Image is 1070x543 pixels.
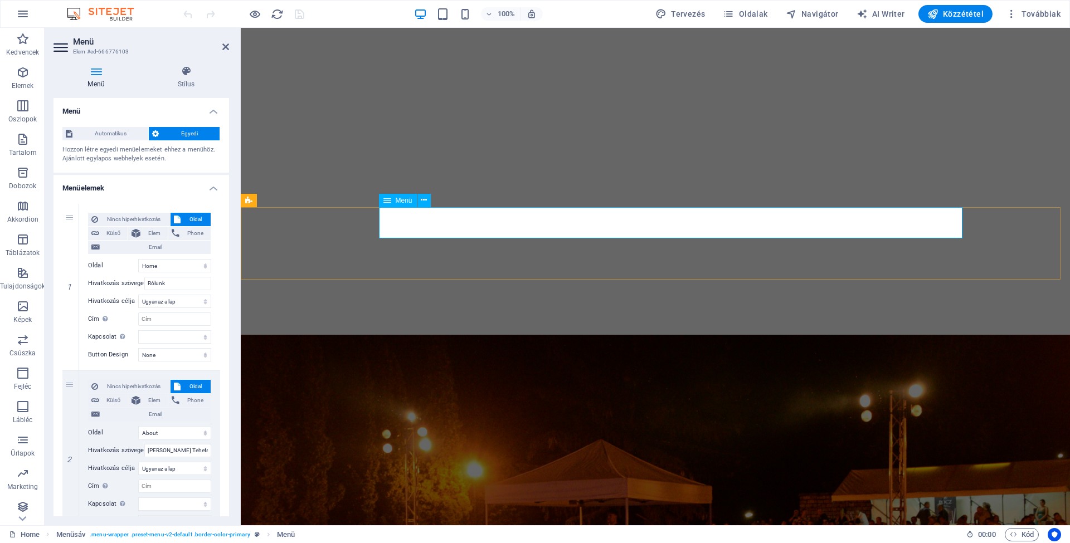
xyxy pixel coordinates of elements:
[7,215,38,224] p: Akkordion
[101,380,167,393] span: Nincs hiperhivatkozás
[718,5,772,23] button: Oldalak
[11,449,35,458] p: Űrlapok
[73,47,207,57] h3: Elem #ed-666776103
[88,426,138,439] label: Oldal
[88,497,138,511] label: Kapcsolat
[1005,528,1039,541] button: Kód
[53,98,229,118] h4: Menü
[88,259,138,272] label: Oldal
[101,213,167,226] span: Nincs hiperhivatkozás
[852,5,909,23] button: AI Writer
[88,394,128,407] button: Külső
[144,394,164,407] span: Elem
[255,531,260,537] i: Ez az elem egy testreszabható előre beállítás
[88,515,138,529] label: Button Design
[986,530,988,539] span: :
[64,7,148,21] img: Editor Logo
[481,7,521,21] button: 100%
[9,148,37,157] p: Tartalom
[56,528,86,541] span: Kattintson a kijelöléshez. Dupla kattintás az szerkesztéshez
[857,8,905,19] span: AI Writer
[144,277,211,290] input: Hivatkozás szövege...
[271,8,284,21] i: Weboldal újratöltése
[13,415,33,424] p: Lábléc
[184,380,208,393] span: Oldal
[723,8,767,19] span: Oldalak
[61,282,77,291] em: 1
[396,197,412,204] span: Menü
[128,394,168,407] button: Elem
[88,480,138,493] label: Cím
[248,7,261,21] button: Kattintson ide az előnézeti módból való kilépéshez és a szerkesztés folytatásához
[7,482,38,491] p: Marketing
[103,408,207,421] span: Email
[62,145,220,164] div: Hozzon létre egyedi menüelemeket ehhez a menühöz. Ajánlott egylapos webhelyek esetén.
[88,241,211,254] button: Email
[162,127,216,140] span: Egyedi
[138,312,211,326] input: Cím
[144,444,211,457] input: Hivatkozás szövege...
[61,455,77,464] em: 2
[12,81,34,90] p: Elemek
[171,380,211,393] button: Oldal
[781,5,843,23] button: Navigátor
[978,528,995,541] span: 00 00
[73,37,229,47] h2: Menü
[103,241,207,254] span: Email
[651,5,710,23] button: Tervezés
[168,227,211,240] button: Phone
[149,127,220,140] button: Egyedi
[9,182,36,190] p: Dobozok
[13,315,32,324] p: Képek
[53,175,229,195] h4: Menüelemek
[53,66,143,89] h4: Menü
[183,394,207,407] span: Phone
[6,48,39,57] p: Kedvencek
[498,7,515,21] h6: 100%
[103,394,124,407] span: Külső
[9,528,40,541] a: Kattintson a kijelölés megszüntetéséhez. Dupla kattintás az oldalak megnyitásához
[655,8,706,19] span: Tervezés
[527,9,537,19] i: Átméretezés esetén automatikusan beállítja a nagyítási szintet a választott eszköznek megfelelően.
[651,5,710,23] div: Tervezés (Ctrl+Alt+Y)
[168,394,211,407] button: Phone
[88,312,138,326] label: Cím
[184,213,208,226] span: Oldal
[88,408,211,421] button: Email
[1006,8,1061,19] span: Továbbiak
[183,227,207,240] span: Phone
[927,8,984,19] span: Közzététel
[90,528,250,541] span: . menu-wrapper .preset-menu-v2-default .border-color-primary
[62,127,148,140] button: Automatikus
[88,213,170,226] button: Nincs hiperhivatkozás
[6,248,40,257] p: Táblázatok
[143,66,229,89] h4: Stílus
[88,330,138,344] label: Kapcsolat
[1048,528,1061,541] button: Usercentrics
[88,462,138,475] label: Hivatkozás célja
[1001,5,1065,23] button: Továbbiak
[966,528,996,541] h6: Munkamenet idő
[786,8,839,19] span: Navigátor
[88,295,138,308] label: Hivatkozás célja
[88,380,170,393] button: Nincs hiperhivatkozás
[128,227,168,240] button: Elem
[144,227,164,240] span: Elem
[88,277,144,290] label: Hivatkozás szövege
[8,115,37,124] p: Oszlopok
[277,528,295,541] span: Kattintson a kijelöléshez. Dupla kattintás az szerkesztéshez
[56,528,295,541] nav: breadcrumb
[270,7,284,21] button: reload
[103,227,124,240] span: Külső
[88,227,128,240] button: Külső
[9,349,36,358] p: Csúszka
[171,213,211,226] button: Oldal
[76,127,145,140] span: Automatikus
[88,348,138,361] label: Button Design
[1010,528,1034,541] span: Kód
[138,480,211,493] input: Cím
[88,444,144,457] label: Hivatkozás szövege
[918,5,993,23] button: Közzététel
[14,382,32,391] p: Fejléc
